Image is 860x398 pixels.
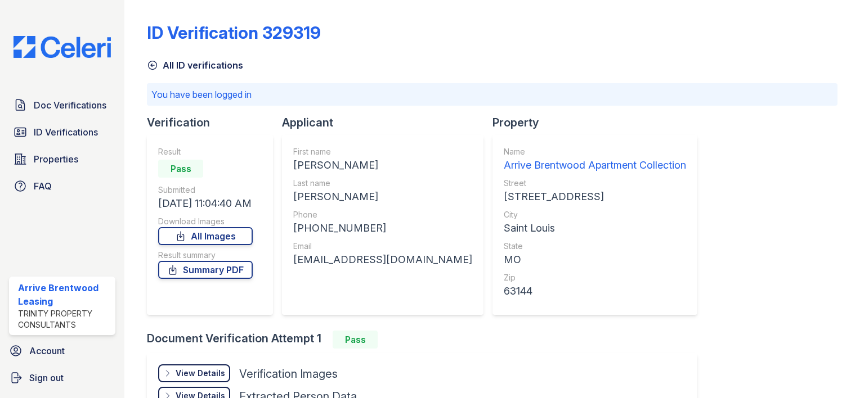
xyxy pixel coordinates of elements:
[293,241,472,252] div: Email
[147,58,243,72] a: All ID verifications
[239,366,338,382] div: Verification Images
[293,189,472,205] div: [PERSON_NAME]
[29,371,64,385] span: Sign out
[34,98,106,112] span: Doc Verifications
[158,196,253,211] div: [DATE] 11:04:40 AM
[29,344,65,358] span: Account
[504,241,686,252] div: State
[504,146,686,157] div: Name
[504,189,686,205] div: [STREET_ADDRESS]
[504,252,686,268] div: MO
[158,146,253,157] div: Result
[9,148,115,170] a: Properties
[293,209,472,220] div: Phone
[158,160,203,178] div: Pass
[9,121,115,143] a: ID Verifications
[158,216,253,227] div: Download Images
[333,331,378,349] div: Pass
[504,178,686,189] div: Street
[504,157,686,173] div: Arrive Brentwood Apartment Collection
[34,152,78,166] span: Properties
[293,252,472,268] div: [EMAIL_ADDRESS][DOMAIN_NAME]
[158,261,253,279] a: Summary PDF
[34,125,98,139] span: ID Verifications
[504,146,686,173] a: Name Arrive Brentwood Apartment Collection
[176,368,225,379] div: View Details
[5,340,120,362] a: Account
[492,115,706,130] div: Property
[34,179,52,193] span: FAQ
[18,281,111,308] div: Arrive Brentwood Leasing
[5,367,120,389] a: Sign out
[293,178,472,189] div: Last name
[293,146,472,157] div: First name
[5,36,120,58] img: CE_Logo_Blue-a8612792a0a2168367f1c8372b55b34899dd931a85d93a1a3d3e32e68fde9ad4.png
[18,308,111,331] div: Trinity Property Consultants
[504,220,686,236] div: Saint Louis
[147,331,706,349] div: Document Verification Attempt 1
[147,22,321,43] div: ID Verification 329319
[504,283,686,299] div: 63144
[504,209,686,220] div: City
[293,157,472,173] div: [PERSON_NAME]
[147,115,282,130] div: Verification
[151,88,833,101] p: You have been logged in
[293,220,472,236] div: [PHONE_NUMBER]
[9,94,115,116] a: Doc Verifications
[158,184,253,196] div: Submitted
[282,115,492,130] div: Applicant
[158,227,253,245] a: All Images
[504,272,686,283] div: Zip
[9,175,115,197] a: FAQ
[158,250,253,261] div: Result summary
